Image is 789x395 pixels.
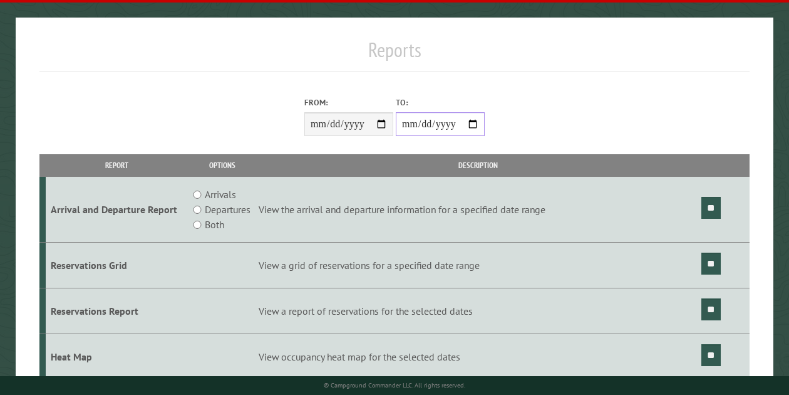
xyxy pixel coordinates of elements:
td: View a report of reservations for the selected dates [257,288,699,334]
label: Departures [205,202,250,217]
td: View a grid of reservations for a specified date range [257,243,699,288]
label: To: [396,97,485,108]
label: Both [205,217,224,232]
td: Reservations Grid [46,243,188,288]
td: Arrival and Departure Report [46,177,188,243]
label: Arrivals [205,187,236,202]
small: © Campground Commander LLC. All rights reserved. [324,381,465,389]
td: View the arrival and departure information for a specified date range [257,177,699,243]
th: Description [257,154,699,176]
h1: Reports [39,38,750,72]
label: From: [304,97,393,108]
td: View occupancy heat map for the selected dates [257,334,699,379]
td: Reservations Report [46,288,188,334]
th: Report [46,154,188,176]
th: Options [188,154,257,176]
td: Heat Map [46,334,188,379]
